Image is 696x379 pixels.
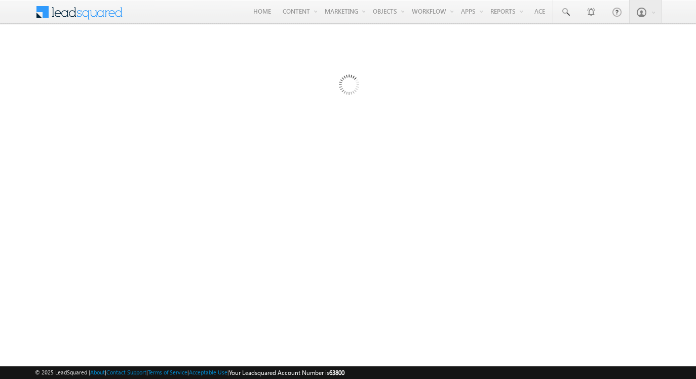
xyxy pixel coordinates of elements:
[148,369,187,375] a: Terms of Service
[35,368,344,377] span: © 2025 LeadSquared | | | | |
[189,369,227,375] a: Acceptable Use
[90,369,105,375] a: About
[296,34,401,139] img: Loading...
[229,369,344,376] span: Your Leadsquared Account Number is
[329,369,344,376] span: 63800
[106,369,146,375] a: Contact Support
